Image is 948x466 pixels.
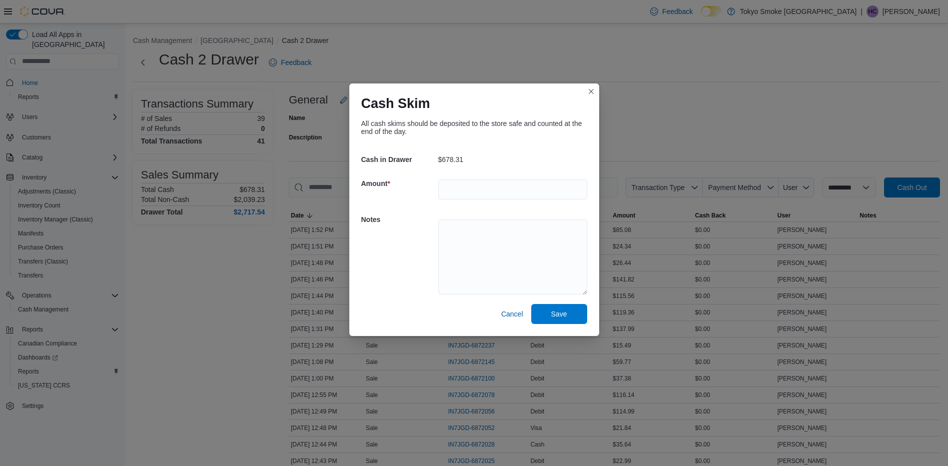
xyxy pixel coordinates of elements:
h5: Notes [361,209,436,229]
span: Cancel [501,309,523,319]
button: Cancel [497,304,527,324]
h5: Amount [361,173,436,193]
button: Closes this modal window [585,85,597,97]
button: Save [531,304,587,324]
p: $678.31 [438,155,464,163]
h1: Cash Skim [361,95,430,111]
span: Save [551,309,567,319]
h5: Cash in Drawer [361,149,436,169]
div: All cash skims should be deposited to the store safe and counted at the end of the day. [361,119,587,135]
